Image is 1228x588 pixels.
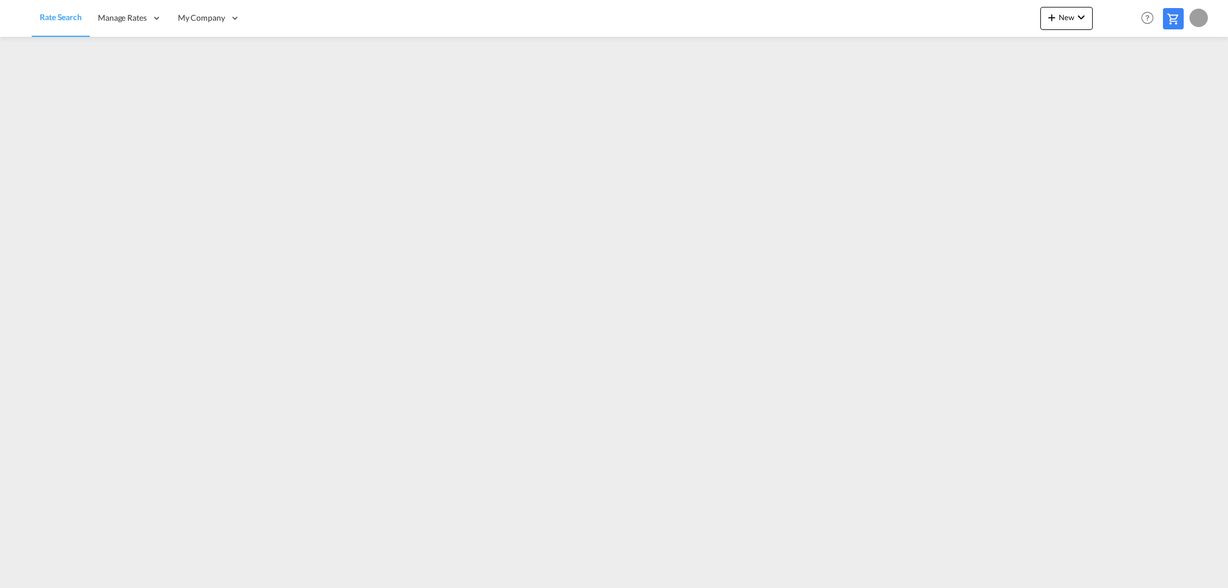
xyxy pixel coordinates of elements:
span: Rate Search [40,12,82,22]
span: My Company [178,12,225,24]
span: New [1045,13,1088,22]
span: Help [1138,8,1157,28]
div: Help [1138,8,1163,29]
span: Manage Rates [98,12,147,24]
button: icon-plus 400-fgNewicon-chevron-down [1040,7,1093,30]
md-icon: icon-plus 400-fg [1045,10,1059,24]
md-icon: icon-chevron-down [1074,10,1088,24]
